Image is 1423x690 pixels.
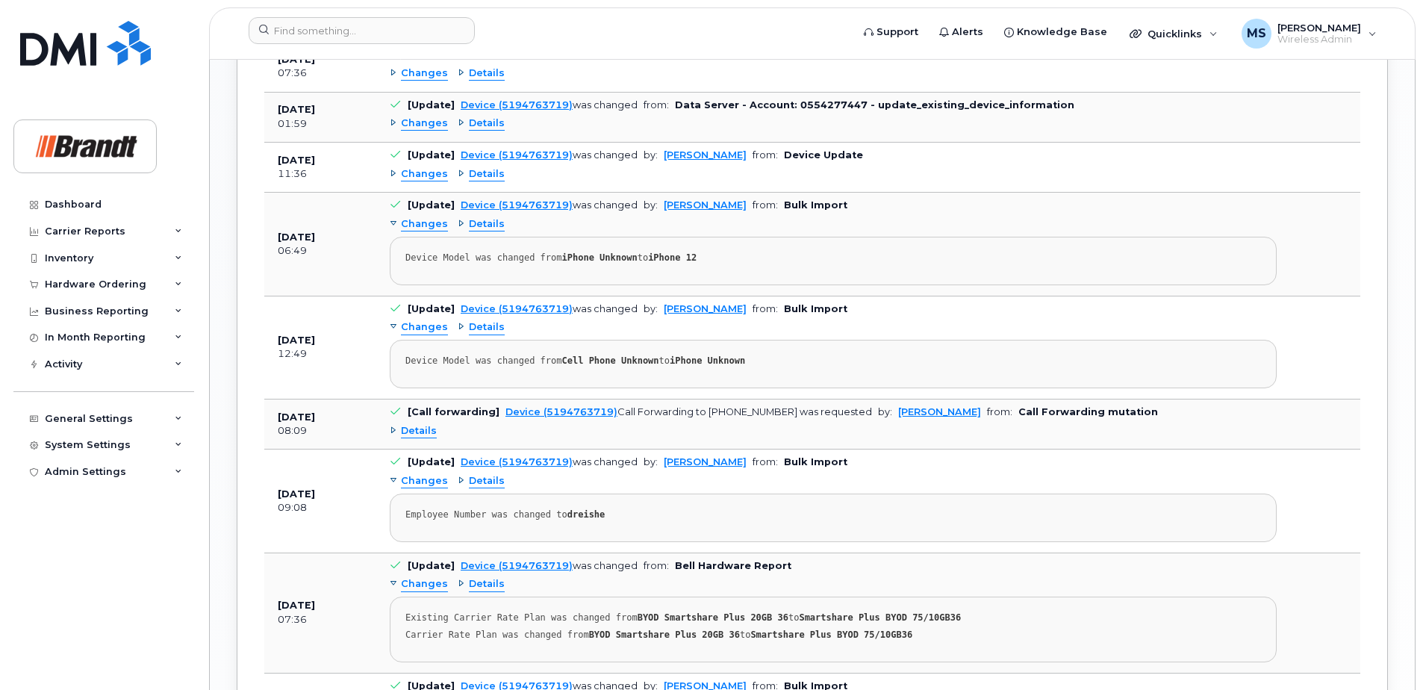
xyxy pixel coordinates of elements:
[929,17,994,47] a: Alerts
[1277,34,1361,46] span: Wireless Admin
[670,355,745,366] strong: iPhone Unknown
[1018,406,1158,417] b: Call Forwarding mutation
[461,149,573,161] a: Device (5194763719)
[469,577,505,591] span: Details
[469,474,505,488] span: Details
[278,411,315,423] b: [DATE]
[753,303,778,314] span: from:
[405,252,1261,264] div: Device Model was changed from to
[987,406,1012,417] span: from:
[648,252,697,263] strong: iPhone 12
[278,501,363,515] div: 09:08
[898,406,981,417] a: [PERSON_NAME]
[1119,19,1228,49] div: Quicklinks
[750,630,912,640] strong: Smartshare Plus BYOD 75/10GB36
[567,509,605,520] strong: dreishe
[1247,25,1266,43] span: MS
[1277,22,1361,34] span: [PERSON_NAME]
[249,17,475,44] input: Find something...
[401,577,448,591] span: Changes
[469,167,505,181] span: Details
[469,320,505,335] span: Details
[278,424,363,438] div: 08:09
[505,406,617,417] a: Device (5194763719)
[461,149,638,161] div: was changed
[461,560,573,571] a: Device (5194763719)
[753,456,778,467] span: from:
[278,117,363,131] div: 01:59
[401,167,448,181] span: Changes
[408,560,455,571] b: [Update]
[644,560,669,571] span: from:
[461,99,638,111] div: was changed
[461,456,573,467] a: Device (5194763719)
[408,99,455,111] b: [Update]
[408,199,455,211] b: [Update]
[784,303,847,314] b: Bulk Import
[644,99,669,111] span: from:
[784,199,847,211] b: Bulk Import
[644,199,658,211] span: by:
[644,303,658,314] span: by:
[644,456,658,467] span: by:
[408,303,455,314] b: [Update]
[878,406,892,417] span: by:
[461,303,573,314] a: Device (5194763719)
[664,456,747,467] a: [PERSON_NAME]
[278,155,315,166] b: [DATE]
[753,149,778,161] span: from:
[753,199,778,211] span: from:
[644,149,658,161] span: by:
[278,335,315,346] b: [DATE]
[405,630,1261,641] div: Carrier Rate Plan was changed from to
[952,25,983,40] span: Alerts
[278,66,363,80] div: 07:36
[405,612,1261,624] div: Existing Carrier Rate Plan was changed from to
[401,217,448,231] span: Changes
[562,355,659,366] strong: Cell Phone Unknown
[405,355,1261,367] div: Device Model was changed from to
[278,613,363,627] div: 07:36
[469,66,505,81] span: Details
[562,252,638,263] strong: iPhone Unknown
[784,456,847,467] b: Bulk Import
[784,149,863,161] b: Device Update
[278,231,315,243] b: [DATE]
[408,456,455,467] b: [Update]
[1017,25,1107,40] span: Knowledge Base
[278,104,315,115] b: [DATE]
[461,560,638,571] div: was changed
[401,116,448,131] span: Changes
[278,347,363,361] div: 12:49
[994,17,1118,47] a: Knowledge Base
[664,199,747,211] a: [PERSON_NAME]
[401,66,448,81] span: Changes
[278,244,363,258] div: 06:49
[278,600,315,611] b: [DATE]
[469,116,505,131] span: Details
[461,199,573,211] a: Device (5194763719)
[401,424,437,438] span: Details
[664,149,747,161] a: [PERSON_NAME]
[469,217,505,231] span: Details
[675,560,791,571] b: Bell Hardware Report
[1148,28,1202,40] span: Quicklinks
[278,167,363,181] div: 11:36
[461,99,573,111] a: Device (5194763719)
[461,199,638,211] div: was changed
[589,630,740,640] strong: BYOD Smartshare Plus 20GB 36
[408,149,455,161] b: [Update]
[675,99,1074,111] b: Data Server - Account: 0554277447 - update_existing_device_information
[401,320,448,335] span: Changes
[664,303,747,314] a: [PERSON_NAME]
[278,488,315,500] b: [DATE]
[638,612,788,623] strong: BYOD Smartshare Plus 20GB 36
[799,612,961,623] strong: Smartshare Plus BYOD 75/10GB36
[405,509,1261,520] div: Employee Number was changed to
[1231,19,1387,49] div: Megan Scheel
[876,25,918,40] span: Support
[461,303,638,314] div: was changed
[853,17,929,47] a: Support
[408,406,499,417] b: [Call forwarding]
[401,474,448,488] span: Changes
